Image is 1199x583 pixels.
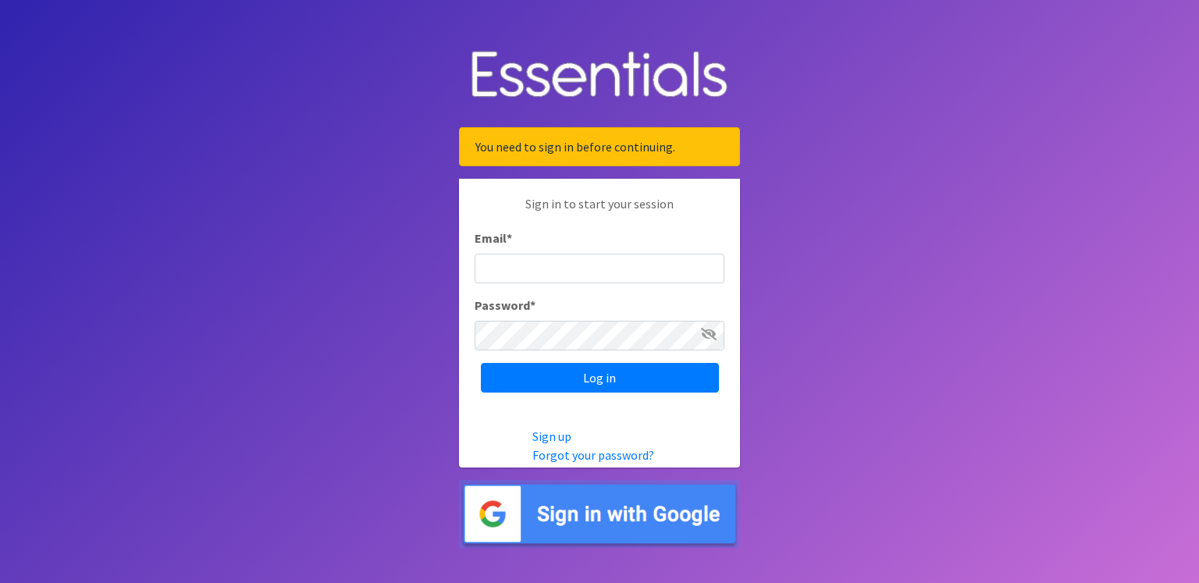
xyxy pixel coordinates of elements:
img: Sign in with Google [459,480,740,548]
a: Forgot your password? [532,447,654,463]
img: Human Essentials [459,35,740,116]
abbr: required [530,297,535,313]
input: Log in [481,363,719,393]
label: Email [475,229,512,247]
abbr: required [507,230,512,246]
p: Sign in to start your session [475,194,724,229]
label: Password [475,296,535,315]
div: You need to sign in before continuing. [459,127,740,166]
a: Sign up [532,428,571,444]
